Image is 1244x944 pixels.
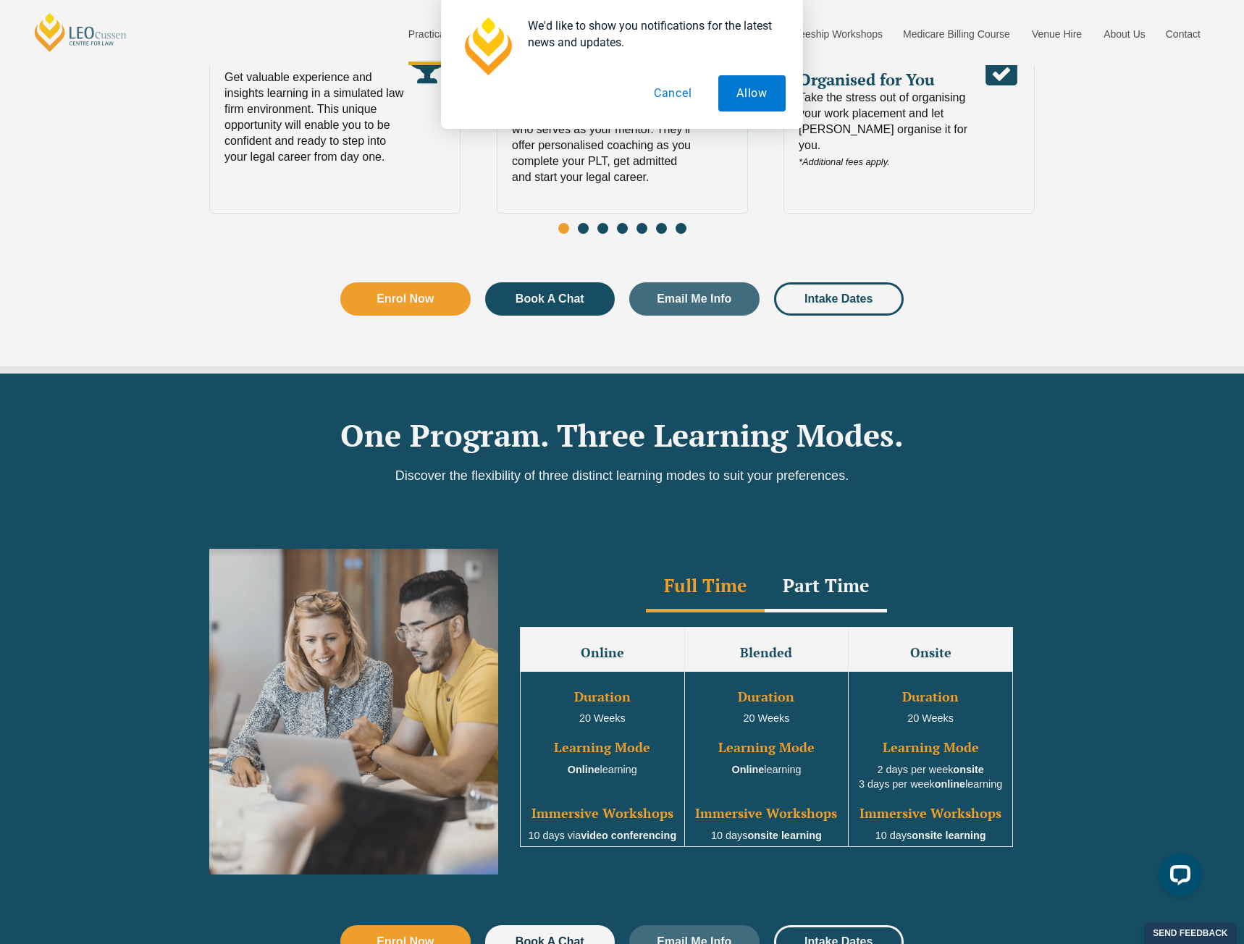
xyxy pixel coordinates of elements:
[1147,847,1208,908] iframe: LiveChat chat widget
[516,17,786,51] div: We'd like to show you notifications for the latest news and updates.
[718,75,786,111] button: Allow
[636,75,710,111] button: Cancel
[458,17,516,75] img: notification icon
